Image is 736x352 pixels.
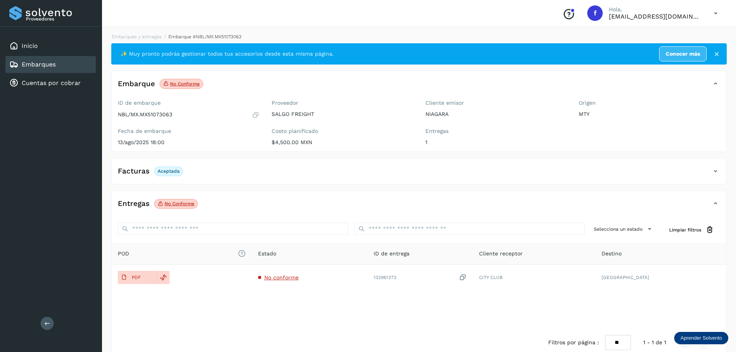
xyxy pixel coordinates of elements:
[156,271,170,284] div: Reemplazar POD
[26,16,93,22] p: Proveedores
[425,128,567,134] label: Entregas
[602,250,622,258] span: Destino
[643,338,666,347] span: 1 - 1 de 1
[5,56,96,73] div: Embarques
[579,111,720,117] p: MTY
[479,250,523,258] span: Cliente receptor
[272,139,413,146] p: $4,500.00 MXN
[272,100,413,106] label: Proveedor
[112,77,726,97] div: EmbarqueNo conforme
[118,250,246,258] span: POD
[609,13,702,20] p: facturacion@salgofreight.com
[674,332,728,344] div: Aprender Solvento
[118,128,259,134] label: Fecha de embarque
[609,6,702,13] p: Hola,
[112,197,726,216] div: EntregasNo conforme
[111,33,727,40] nav: breadcrumb
[258,250,276,258] span: Estado
[118,139,259,146] p: 13/ago/2025 18:00
[118,167,150,176] h4: Facturas
[158,168,180,174] p: Aceptada
[272,128,413,134] label: Costo planificado
[374,250,410,258] span: ID de entrega
[22,61,56,68] a: Embarques
[663,223,720,237] button: Limpiar filtros
[669,226,701,233] span: Limpiar filtros
[112,165,726,184] div: FacturasAceptada
[5,37,96,54] div: Inicio
[118,199,150,208] h4: Entregas
[118,111,172,118] p: NBL/MX.MX51073063
[118,80,155,88] h4: Embarque
[170,81,200,87] p: No conforme
[264,274,299,281] span: No conforme
[165,201,194,206] p: No conforme
[595,265,726,290] td: [GEOGRAPHIC_DATA]
[112,34,161,39] a: Embarques y entregas
[548,338,599,347] span: Filtros por página :
[132,275,141,280] p: PDF
[425,139,567,146] p: 1
[5,75,96,92] div: Cuentas por cobrar
[121,50,334,58] span: ✨ Muy pronto podrás gestionar todos tus accesorios desde esta misma página.
[591,223,657,235] button: Selecciona un estado
[680,335,722,341] p: Aprender Solvento
[22,42,38,49] a: Inicio
[579,100,720,106] label: Origen
[118,271,156,284] button: PDF
[272,111,413,117] p: SALGO FREIGHT
[473,265,595,290] td: CITY CLUB
[659,46,707,61] a: Conocer más
[374,274,467,282] div: 132961373
[22,79,81,87] a: Cuentas por cobrar
[425,100,567,106] label: Cliente emisor
[425,111,567,117] p: NIAGARA
[118,100,259,106] label: ID de embarque
[168,34,241,39] span: Embarque #NBL/MX.MX51073063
